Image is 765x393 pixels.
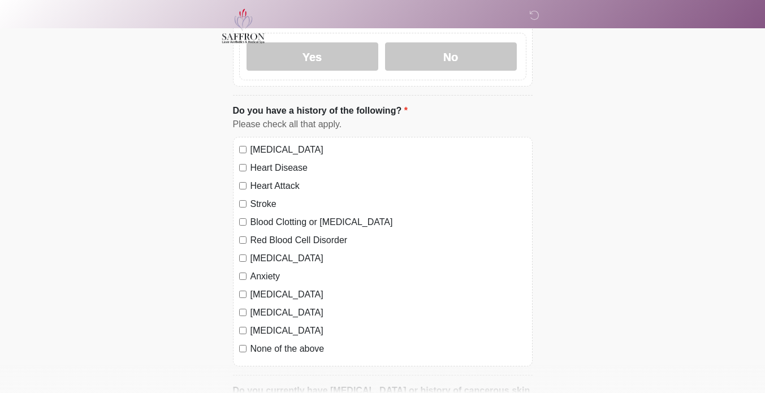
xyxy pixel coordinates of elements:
[239,291,247,298] input: [MEDICAL_DATA]
[250,288,526,301] label: [MEDICAL_DATA]
[250,143,526,157] label: [MEDICAL_DATA]
[233,118,533,131] div: Please check all that apply.
[250,324,526,338] label: [MEDICAL_DATA]
[247,42,378,71] label: Yes
[239,146,247,153] input: [MEDICAL_DATA]
[250,179,526,193] label: Heart Attack
[239,200,247,208] input: Stroke
[239,218,247,226] input: Blood Clotting or [MEDICAL_DATA]
[250,270,526,283] label: Anxiety
[239,345,247,352] input: None of the above
[239,164,247,171] input: Heart Disease
[239,273,247,280] input: Anxiety
[222,8,266,44] img: Saffron Laser Aesthetics and Medical Spa Logo
[250,197,526,211] label: Stroke
[250,215,526,229] label: Blood Clotting or [MEDICAL_DATA]
[250,234,526,247] label: Red Blood Cell Disorder
[239,254,247,262] input: [MEDICAL_DATA]
[250,306,526,319] label: [MEDICAL_DATA]
[385,42,517,71] label: No
[239,182,247,189] input: Heart Attack
[239,309,247,316] input: [MEDICAL_DATA]
[250,252,526,265] label: [MEDICAL_DATA]
[250,161,526,175] label: Heart Disease
[233,104,408,118] label: Do you have a history of the following?
[239,236,247,244] input: Red Blood Cell Disorder
[250,342,526,356] label: None of the above
[239,327,247,334] input: [MEDICAL_DATA]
